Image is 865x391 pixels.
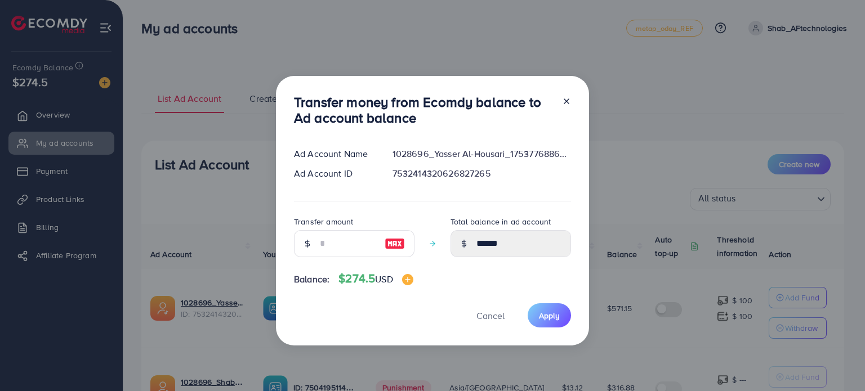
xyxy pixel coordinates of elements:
[817,340,857,383] iframe: Chat
[375,273,393,285] span: USD
[285,167,384,180] div: Ad Account ID
[385,237,405,250] img: image
[528,303,571,327] button: Apply
[338,272,413,286] h4: $274.5
[402,274,413,285] img: image
[294,94,553,127] h3: Transfer money from Ecomdy balance to Ad account balance
[285,147,384,160] div: Ad Account Name
[384,167,580,180] div: 7532414320626827265
[384,147,580,160] div: 1028696_Yasser Al-Housari_1753776886407
[462,303,519,327] button: Cancel
[451,216,551,227] label: Total balance in ad account
[476,309,505,322] span: Cancel
[294,216,353,227] label: Transfer amount
[294,273,329,286] span: Balance:
[539,310,560,321] span: Apply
